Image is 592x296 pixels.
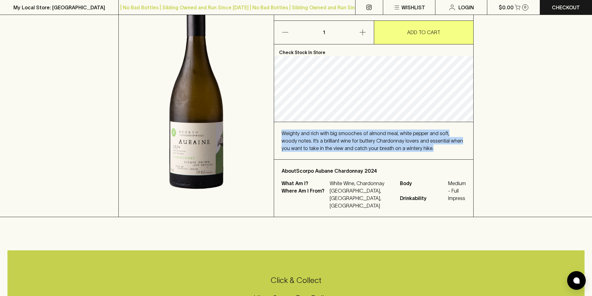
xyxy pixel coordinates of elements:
p: Checkout [552,4,580,11]
p: What Am I? [282,180,328,187]
span: Medium - Full [448,180,466,194]
img: bubble-icon [573,277,580,284]
button: ADD TO CART [374,21,474,44]
p: $0.00 [499,4,514,11]
p: 1 [316,21,331,44]
span: Impress [448,194,466,202]
span: Drinkability [400,194,447,202]
h5: Click & Collect [7,275,585,285]
span: Body [400,180,447,194]
p: Where Am I From? [282,187,328,209]
p: Check Stock In Store [274,44,473,56]
p: Wishlist [402,4,425,11]
p: [GEOGRAPHIC_DATA], [GEOGRAPHIC_DATA], [GEOGRAPHIC_DATA] [330,187,392,209]
p: Login [458,4,474,11]
p: About Scorpo Aubane Chardonnay 2024 [282,167,466,175]
p: 0 [524,6,526,9]
span: Weighty and rich with big smooches of almond meal, white pepper and soft, woody notes. It’s a bri... [282,130,463,151]
p: ADD TO CART [407,29,440,36]
p: White Wine, Chardonnay [330,180,392,187]
p: My Local Store: [GEOGRAPHIC_DATA] [13,4,105,11]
